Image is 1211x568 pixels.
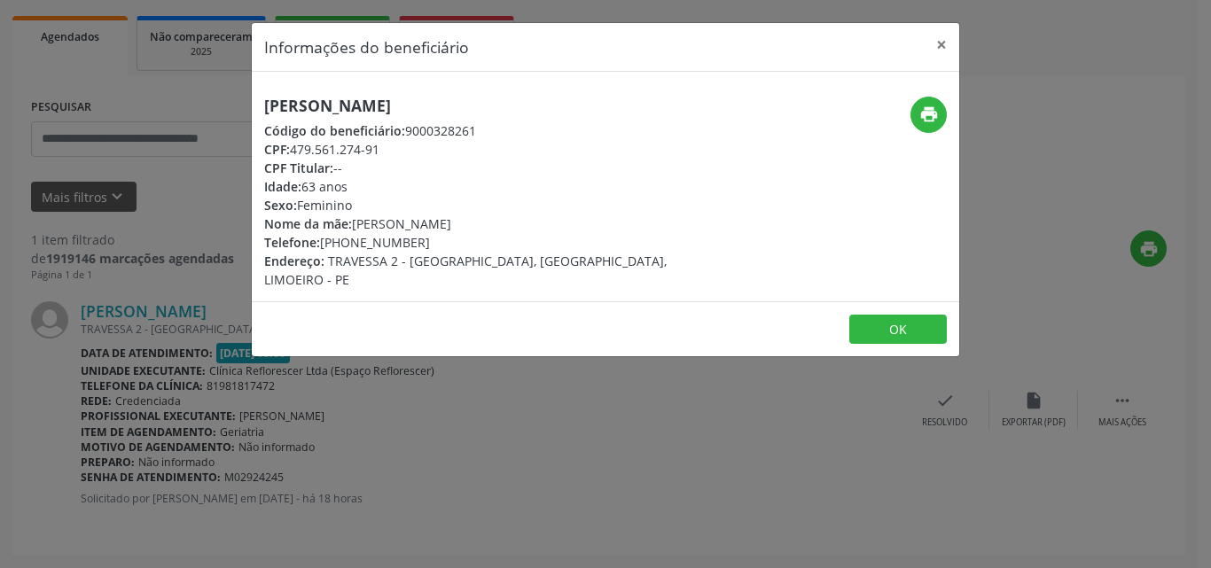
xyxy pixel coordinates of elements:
[264,253,324,269] span: Endereço:
[264,178,301,195] span: Idade:
[264,197,297,214] span: Sexo:
[264,97,711,115] h5: [PERSON_NAME]
[264,253,667,288] span: TRAVESSA 2 - [GEOGRAPHIC_DATA], [GEOGRAPHIC_DATA], LIMOEIRO - PE
[919,105,939,124] i: print
[924,23,959,66] button: Close
[264,215,352,232] span: Nome da mãe:
[264,159,711,177] div: --
[849,315,947,345] button: OK
[264,160,333,176] span: CPF Titular:
[264,140,711,159] div: 479.561.274-91
[264,122,405,139] span: Código do beneficiário:
[264,214,711,233] div: [PERSON_NAME]
[264,141,290,158] span: CPF:
[264,234,320,251] span: Telefone:
[910,97,947,133] button: print
[264,121,711,140] div: 9000328261
[264,233,711,252] div: [PHONE_NUMBER]
[264,177,711,196] div: 63 anos
[264,35,469,58] h5: Informações do beneficiário
[264,196,711,214] div: Feminino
